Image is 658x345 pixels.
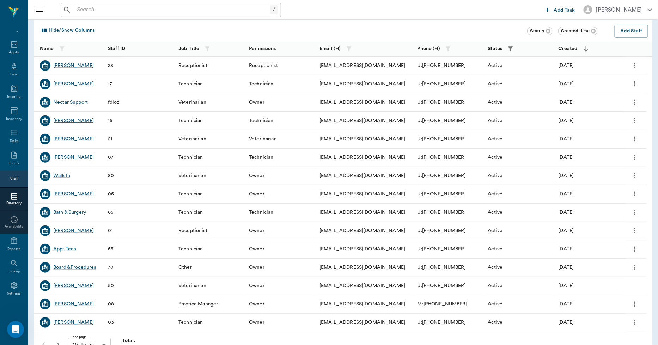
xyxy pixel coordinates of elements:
[319,209,405,216] div: [EMAIL_ADDRESS][DOMAIN_NAME]
[7,321,24,338] iframe: Intercom live chat
[8,269,20,274] div: Lookup
[10,176,18,181] div: Staff
[53,301,94,308] a: [PERSON_NAME]
[559,135,574,143] div: 10/15/24
[178,319,203,326] div: Technician
[488,117,503,124] div: Active
[108,319,114,326] div: 03
[53,117,94,124] a: [PERSON_NAME]
[559,301,574,308] div: 10/29/19
[578,3,658,16] button: [PERSON_NAME]
[53,282,94,289] a: [PERSON_NAME]
[108,117,112,124] div: 15
[178,209,203,216] div: Technician
[488,135,503,143] div: Active
[178,46,199,51] strong: Job Title
[418,117,466,124] div: U: [PHONE_NUMBER]
[53,99,88,106] div: Nectar Support
[319,227,405,234] div: [EMAIL_ADDRESS][DOMAIN_NAME]
[561,28,578,34] b: Created
[53,246,76,253] div: Appt Tech
[559,264,574,271] div: 10/21/21
[559,227,574,234] div: 05/12/22
[7,291,21,296] div: Settings
[488,301,503,308] div: Active
[559,99,574,106] div: 02/22/25
[108,246,114,253] div: 55
[418,80,466,87] div: U: [PHONE_NUMBER]
[249,172,264,179] div: Owner
[561,28,590,34] span: : desc
[108,99,120,106] div: fdloz
[108,62,113,69] div: 28
[178,99,206,106] div: Veterinarian
[488,190,503,198] div: Active
[418,135,466,143] div: U: [PHONE_NUMBER]
[53,227,94,234] div: [PERSON_NAME]
[319,80,405,87] div: [EMAIL_ADDRESS][DOMAIN_NAME]
[53,62,94,69] a: [PERSON_NAME]
[418,246,466,253] div: U: [PHONE_NUMBER]
[418,227,466,234] div: U: [PHONE_NUMBER]
[488,246,503,253] div: Active
[108,264,114,271] div: 70
[629,96,640,108] button: more
[629,115,640,127] button: more
[249,319,264,326] div: Owner
[418,154,466,161] div: U: [PHONE_NUMBER]
[270,5,278,14] div: /
[629,133,640,145] button: more
[629,170,640,182] button: more
[249,80,274,87] div: Technician
[418,264,466,271] div: U: [PHONE_NUMBER]
[53,209,86,216] a: Bath & Surgery
[108,46,125,51] strong: Staff ID
[319,190,405,198] div: [EMAIL_ADDRESS][DOMAIN_NAME]
[319,62,405,69] div: [EMAIL_ADDRESS][DOMAIN_NAME]
[108,209,114,216] div: 65
[319,135,405,143] div: [EMAIL_ADDRESS][DOMAIN_NAME]
[249,117,274,124] div: Technician
[8,161,19,166] div: Forms
[6,116,22,122] div: Inventory
[418,209,466,216] div: U: [PHONE_NUMBER]
[53,172,70,179] div: Walk In
[629,206,640,218] button: more
[53,190,94,198] div: [PERSON_NAME]
[53,154,94,161] div: [PERSON_NAME]
[249,154,274,161] div: Technician
[418,190,466,198] div: U: [PHONE_NUMBER]
[53,319,94,326] div: [PERSON_NAME]
[53,80,94,87] div: [PERSON_NAME]
[418,62,466,69] div: U: [PHONE_NUMBER]
[488,282,503,289] div: Active
[488,46,502,51] strong: Status
[319,264,405,271] div: [EMAIL_ADDRESS][DOMAIN_NAME]
[74,5,270,15] input: Search
[108,301,114,308] div: 08
[488,319,503,326] div: Active
[559,46,578,51] strong: Created
[488,99,503,106] div: Active
[108,227,113,234] div: 01
[629,188,640,200] button: more
[53,264,96,271] a: Board &Procedures
[249,264,264,271] div: Owner
[10,139,18,144] div: Tasks
[558,27,598,35] div: Created:desc
[319,172,405,179] div: [EMAIL_ADDRESS][DOMAIN_NAME]
[418,319,466,326] div: U: [PHONE_NUMBER]
[108,282,114,289] div: 50
[629,316,640,328] button: more
[319,99,405,106] div: [EMAIL_ADDRESS][DOMAIN_NAME]
[178,135,206,143] div: Veterinarian
[559,319,574,326] div: 08/10/17
[559,62,574,69] div: 08/11/25
[488,172,503,179] div: Active
[319,246,405,253] div: [EMAIL_ADDRESS][DOMAIN_NAME]
[178,62,207,69] div: Receptionist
